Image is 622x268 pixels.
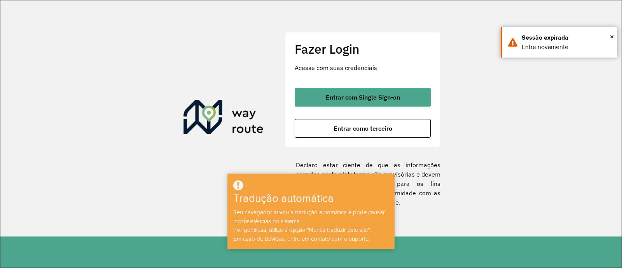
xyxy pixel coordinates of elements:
[233,227,371,233] font: Por gentileza, utilize a opção "Nunca traduzir este site".
[610,32,614,41] font: ×
[183,100,264,137] img: Roteirizador AmbevTech
[296,161,440,206] font: Declaro estar ciente de que as informações contidas nesta plataforma são provisórias e devem ser ...
[334,124,392,132] font: Entrar como terceiro
[610,31,614,42] button: Fechar
[233,209,385,224] font: Seu navegador ativou a tradução automática e pode causar inconsistências no sistema.
[295,88,431,107] button: botão
[295,119,431,138] button: botão
[326,93,400,101] font: Entrar com Single Sign-on
[295,41,360,57] font: Fazer Login
[295,64,377,72] font: Acesse com suas credenciais
[233,236,370,242] font: Em caso de dúvidas, entre em contato com o suporte.
[522,33,612,42] div: Sessão expirada
[522,44,568,50] font: Entre novamente
[233,193,334,205] font: Tradução automática
[522,34,568,41] font: Sessão expirada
